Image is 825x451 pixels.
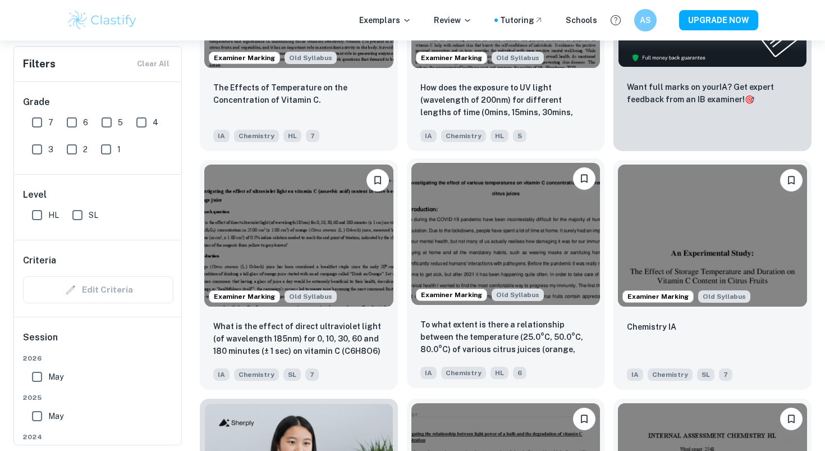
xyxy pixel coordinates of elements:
[48,143,53,156] span: 3
[213,368,230,381] span: IA
[23,254,56,267] h6: Criteria
[366,169,389,192] button: Bookmark
[634,9,657,31] button: AS
[441,367,486,379] span: Chemistry
[213,130,230,142] span: IA
[492,289,544,301] div: Starting from the May 2025 session, the Chemistry IA requirements have changed. It's OK to refer ...
[566,14,597,26] a: Schools
[204,165,393,306] img: Chemistry IA example thumbnail: What is the effect of direct ultraviolet
[627,321,676,333] p: Chemistry IA
[285,52,337,64] span: Old Syllabus
[48,410,63,422] span: May
[416,290,487,300] span: Examiner Marking
[234,130,279,142] span: Chemistry
[441,130,486,142] span: Chemistry
[23,56,56,72] h6: Filters
[719,368,732,381] span: 7
[305,368,319,381] span: 7
[639,14,652,26] h6: AS
[416,53,487,63] span: Examiner Marking
[209,291,279,302] span: Examiner Marking
[23,188,173,202] h6: Level
[283,368,301,381] span: SL
[23,95,173,109] h6: Grade
[285,52,337,64] div: Starting from the May 2025 session, the Chemistry IA requirements have changed. It's OK to refer ...
[573,167,595,190] button: Bookmark
[234,368,279,381] span: Chemistry
[618,165,807,306] img: Chemistry IA example thumbnail: Chemistry IA
[89,209,98,221] span: SL
[492,289,544,301] span: Old Syllabus
[83,116,88,129] span: 6
[420,318,592,357] p: To what extent is there a relationship between the temperature (25.0°C, 50.0°C, 80.0°C) of variou...
[23,353,173,363] span: 2026
[698,290,750,303] div: Starting from the May 2025 session, the Chemistry IA requirements have changed. It's OK to refer ...
[23,432,173,442] span: 2024
[492,52,544,64] span: Old Syllabus
[420,367,437,379] span: IA
[23,331,173,353] h6: Session
[648,368,693,381] span: Chemistry
[118,116,123,129] span: 5
[500,14,543,26] a: Tutoring
[23,276,173,303] div: Criteria filters are unavailable when searching by topic
[48,371,63,383] span: May
[491,130,508,142] span: HL
[23,393,173,403] span: 2025
[48,116,53,129] span: 7
[411,163,601,304] img: Chemistry IA example thumbnail: To what extent is there a relationship b
[213,320,384,358] p: What is the effect of direct ultraviolet light (of wavelength 185nm) for 0, 10, 30, 60 and 180 mi...
[306,130,319,142] span: 7
[745,95,754,104] span: 🎯
[697,368,714,381] span: SL
[83,143,88,156] span: 2
[67,9,138,31] img: Clastify logo
[780,408,803,430] button: Bookmark
[573,408,595,430] button: Bookmark
[117,143,121,156] span: 1
[513,367,526,379] span: 6
[283,130,301,142] span: HL
[434,14,472,26] p: Review
[359,14,411,26] p: Exemplars
[48,209,59,221] span: HL
[420,81,592,120] p: How does the exposure to UV light (wavelength of 200nm) for different lengths of time (0mins, 15m...
[209,53,279,63] span: Examiner Marking
[420,130,437,142] span: IA
[513,130,526,142] span: 5
[153,116,158,129] span: 4
[492,52,544,64] div: Starting from the May 2025 session, the Chemistry IA requirements have changed. It's OK to refer ...
[627,81,798,106] p: Want full marks on your IA ? Get expert feedback from an IB examiner!
[623,291,693,302] span: Examiner Marking
[698,290,750,303] span: Old Syllabus
[491,367,508,379] span: HL
[200,160,398,389] a: Examiner MarkingStarting from the May 2025 session, the Chemistry IA requirements have changed. I...
[627,368,643,381] span: IA
[285,290,337,303] span: Old Syllabus
[285,290,337,303] div: Starting from the May 2025 session, the Chemistry IA requirements have changed. It's OK to refer ...
[407,160,605,389] a: Examiner MarkingStarting from the May 2025 session, the Chemistry IA requirements have changed. I...
[679,10,758,30] button: UPGRADE NOW
[606,11,625,30] button: Help and Feedback
[780,169,803,192] button: Bookmark
[613,160,812,389] a: Examiner MarkingStarting from the May 2025 session, the Chemistry IA requirements have changed. I...
[213,81,384,106] p: The Effects of Temperature on the Concentration of Vitamin C.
